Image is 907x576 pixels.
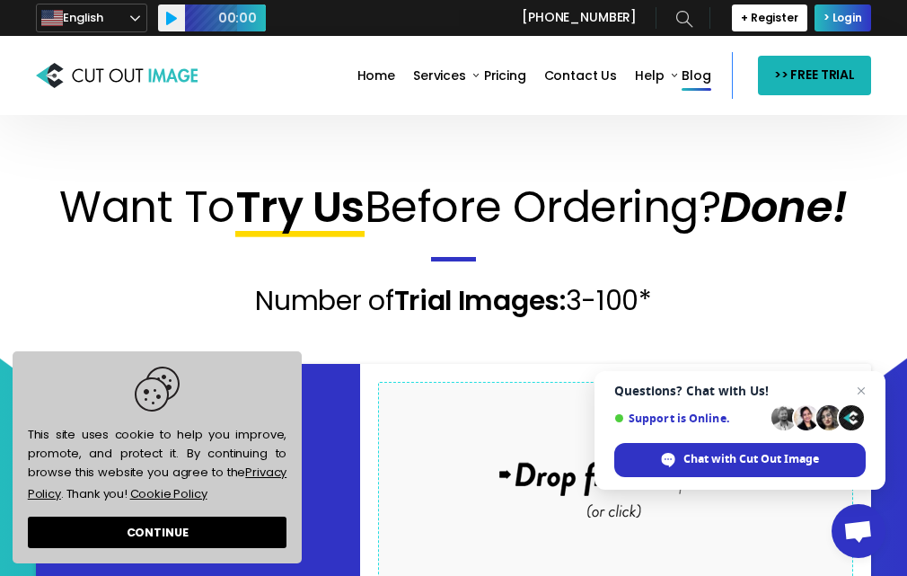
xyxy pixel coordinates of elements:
[36,58,198,93] img: Cut Out Image: Photo Cut Out Service Provider
[255,281,393,320] span: Number of
[720,177,848,237] span: Done!
[484,56,526,96] a: Pricing
[683,451,819,467] span: Chat with Cut Out Image
[522,2,637,33] a: [PHONE_NUMBER]
[614,443,866,477] span: Chat with Cut Out Image
[732,4,807,31] a: + Register
[357,66,395,84] span: Home
[614,384,866,398] span: Questions? Chat with Us!
[635,56,664,96] a: Help
[36,4,147,32] a: English
[682,56,710,96] a: Blog
[28,517,286,548] a: dismiss cookie message
[682,66,710,84] span: Blog
[394,281,566,320] span: Trial Images:
[741,11,798,25] span: + Register
[484,66,526,84] span: Pricing
[28,367,286,505] span: This site uses cookie to help you improve, promote, and protect it. By continuing to browse this ...
[774,64,855,86] span: >> FREE TRIAL
[158,4,266,31] div: Audio Player
[635,66,664,84] span: Help
[758,56,871,94] a: >> FREE TRIAL
[544,56,617,96] a: Contact Us
[59,177,235,237] span: Want To
[544,66,617,84] span: Contact Us
[614,412,765,425] span: Support is Online.
[413,56,466,96] a: Services
[13,351,302,563] div: cookieconsent
[185,4,266,31] span: Time Slider
[357,56,395,96] a: Home
[413,66,466,84] span: Services
[832,504,885,558] a: Open chat
[566,281,652,320] span: 3-100*
[41,7,63,29] img: en
[823,11,862,25] span: > Login
[235,177,365,237] span: Try Us
[158,4,185,31] button: Play
[365,177,720,237] span: Before Ordering?
[128,482,209,505] a: learn more about cookies
[28,464,286,502] a: Privacy Policy
[815,4,871,31] a: > Login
